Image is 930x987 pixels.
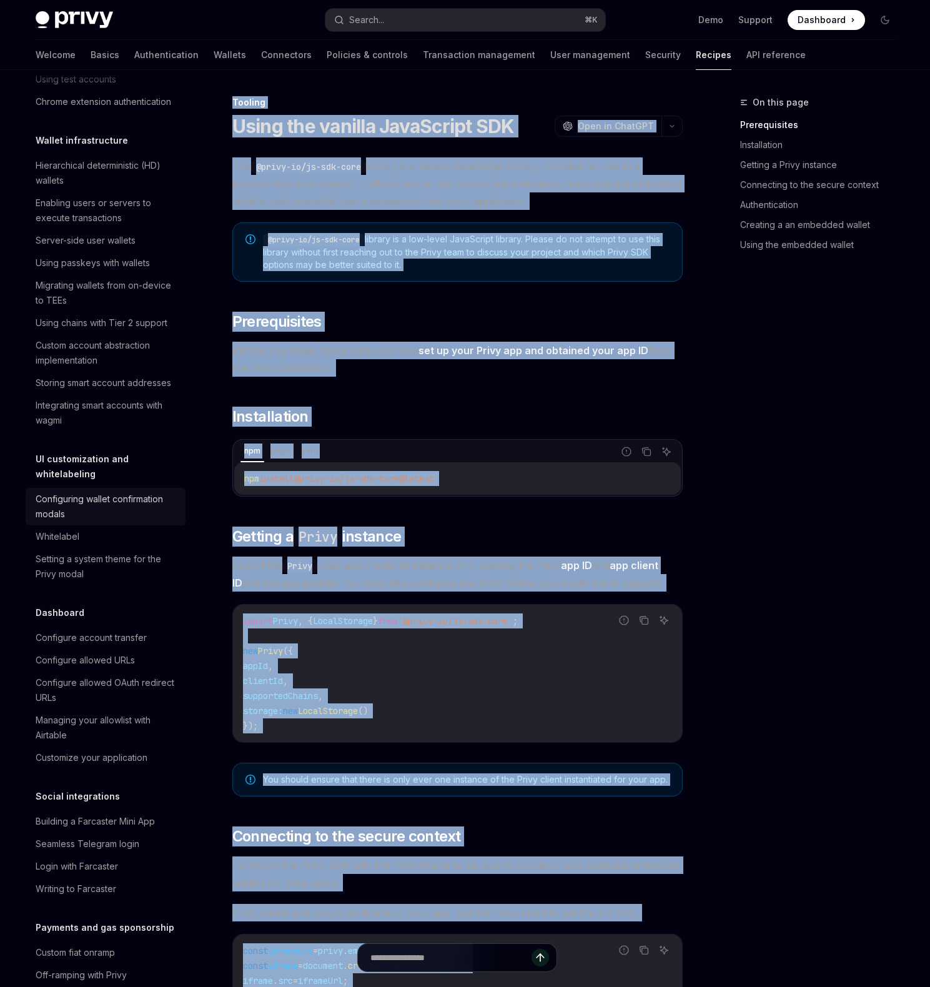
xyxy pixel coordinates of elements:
[243,660,268,672] span: appId
[251,160,366,174] code: @privy-io/js-sdk-core
[26,941,186,964] a: Custom fiat onramp
[240,444,264,459] div: npm
[373,615,378,627] span: }
[36,278,178,308] div: Migrating wallets from on-device to TEEs
[36,375,171,390] div: Storing smart account addresses
[740,115,905,135] a: Prerequisites
[418,344,648,357] a: set up your Privy app and obtained your app ID
[283,705,298,717] span: new
[283,675,288,687] span: ,
[740,135,905,155] a: Installation
[26,488,186,525] a: Configuring wallet confirmation modals
[550,40,630,70] a: User management
[638,444,655,460] button: Copy the contents from the code block
[91,40,119,70] a: Basics
[245,775,255,785] svg: Note
[36,750,147,765] div: Customize your application
[232,115,515,137] h1: Using the vanilla JavaScript SDK
[36,836,139,851] div: Seamless Telegram login
[740,155,905,175] a: Getting a Privy instance
[753,95,809,110] span: On this page
[294,527,342,547] code: Privy
[26,274,186,312] a: Migrating wallets from on-device to TEEs
[349,12,384,27] div: Search...
[313,615,373,627] span: LocalStorage
[36,814,155,829] div: Building a Farcaster Mini App
[788,10,865,30] a: Dashboard
[370,944,532,971] input: Ask a question...
[232,856,683,891] span: Configure the Privy SDK with the Privy iframe to be able to provision non-custodial embedded wall...
[232,157,683,210] span: The library is a vanilla JavaScript library, intended for use in a browser-like environment, it a...
[298,705,358,717] span: LocalStorage
[398,615,513,627] span: '@privy-io/js-sdk-core'
[585,15,598,25] span: ⌘ K
[798,14,846,26] span: Dashboard
[578,120,654,132] span: Open in ChatGPT
[36,452,186,482] h5: UI customization and whitelabeling
[327,40,408,70] a: Policies & controls
[26,394,186,432] a: Integrating smart accounts with wagmi
[36,398,178,428] div: Integrating smart accounts with wagmi
[263,773,670,786] span: You should ensure that there is only ever one instance of the Privy client instantiated for your ...
[232,96,683,109] div: Tooling
[232,527,402,547] span: Getting a instance
[36,789,120,804] h5: Social integrations
[232,407,309,427] span: Installation
[26,525,186,548] a: Whitelabel
[318,690,323,702] span: ,
[26,627,186,649] a: Configure account transfer
[358,705,368,717] span: ()
[243,705,283,717] span: storage:
[26,649,186,672] a: Configure allowed URLs
[532,949,549,966] button: Send message
[243,675,283,687] span: clientId
[245,234,255,244] svg: Note
[263,234,365,246] code: @privy-io/js-sdk-core
[740,235,905,255] a: Using the embedded wallet
[616,612,632,628] button: Report incorrect code
[696,40,731,70] a: Recipes
[36,653,135,668] div: Configure allowed URLs
[325,9,605,31] button: Search...⌘K
[26,709,186,746] a: Managing your allowlist with Airtable
[26,548,186,585] a: Setting a system theme for the Privy modal
[513,615,518,627] span: ;
[36,529,79,544] div: Whitelabel
[26,810,186,833] a: Building a Farcaster Mini App
[740,195,905,215] a: Authentication
[26,878,186,900] a: Writing to Farcaster
[36,713,178,743] div: Managing your allowlist with Airtable
[26,964,186,986] a: Off-ramping with Privy
[283,645,293,657] span: ({
[36,40,76,70] a: Welcome
[26,334,186,372] a: Custom account abstraction implementation
[273,615,298,627] span: Privy
[36,552,178,582] div: Setting a system theme for the Privy modal
[214,40,246,70] a: Wallets
[298,444,322,459] div: yarn
[258,645,283,657] span: Privy
[232,826,461,846] span: Connecting to the secure context
[746,40,806,70] a: API reference
[36,133,128,148] h5: Wallet infrastructure
[244,473,259,484] span: npm
[26,372,186,394] a: Storing smart account addresses
[26,192,186,229] a: Enabling users or servers to execute transactions
[36,11,113,29] img: dark logo
[36,675,178,705] div: Configure allowed OAuth redirect URLs
[26,252,186,274] a: Using passkeys with wallets
[232,342,683,377] span: Before you begin, make sure you have from the Privy Dashboard.
[259,473,294,484] span: install
[26,229,186,252] a: Server-side user wallets
[243,645,258,657] span: new
[738,14,773,26] a: Support
[36,196,178,226] div: Enabling users or servers to execute transactions
[36,233,136,248] div: Server-side user wallets
[36,492,178,522] div: Configuring wallet confirmation modals
[26,154,186,192] a: Hierarchical deterministic (HD) wallets
[36,158,178,188] div: Hierarchical deterministic (HD) wallets
[243,720,258,732] span: });
[636,612,652,628] button: Copy the contents from the code block
[232,312,322,332] span: Prerequisites
[282,559,317,573] code: Privy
